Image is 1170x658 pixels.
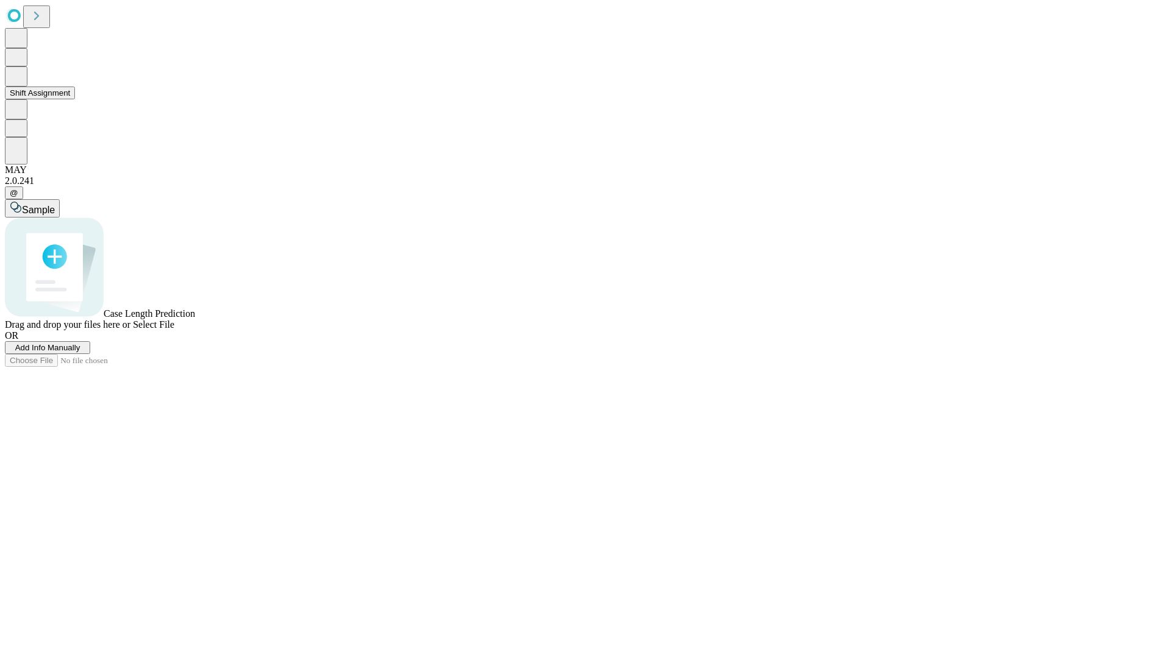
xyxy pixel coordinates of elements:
[10,188,18,197] span: @
[5,199,60,218] button: Sample
[5,341,90,354] button: Add Info Manually
[5,175,1165,186] div: 2.0.241
[5,87,75,99] button: Shift Assignment
[133,319,174,330] span: Select File
[5,330,18,341] span: OR
[5,164,1165,175] div: MAY
[22,205,55,215] span: Sample
[5,319,130,330] span: Drag and drop your files here or
[5,186,23,199] button: @
[104,308,195,319] span: Case Length Prediction
[15,343,80,352] span: Add Info Manually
